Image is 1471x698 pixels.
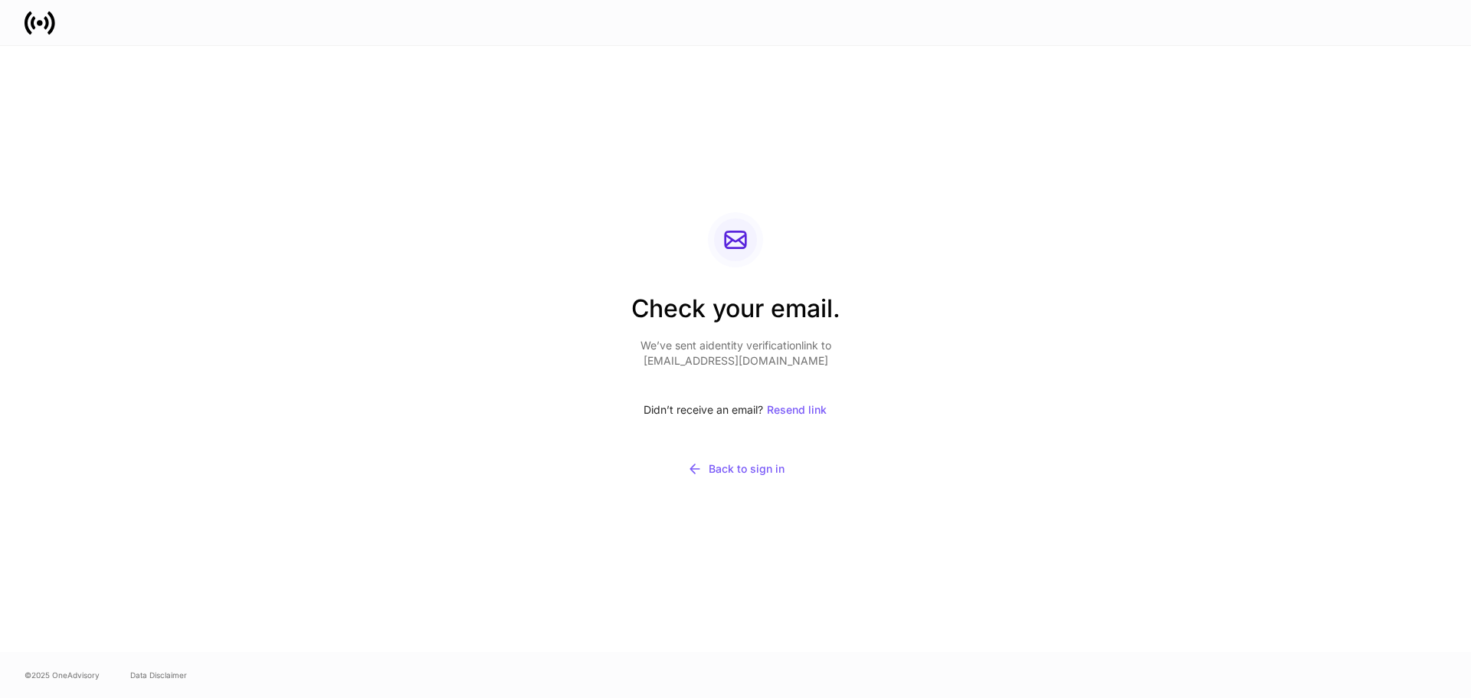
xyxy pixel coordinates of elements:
[767,405,827,415] div: Resend link
[631,451,840,487] button: Back to sign in
[631,338,840,369] p: We’ve sent a identity verification link to [EMAIL_ADDRESS][DOMAIN_NAME]
[631,292,840,338] h2: Check your email.
[687,461,785,477] div: Back to sign in
[766,393,827,427] button: Resend link
[25,669,100,681] span: © 2025 OneAdvisory
[631,393,840,427] div: Didn’t receive an email?
[130,669,187,681] a: Data Disclaimer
